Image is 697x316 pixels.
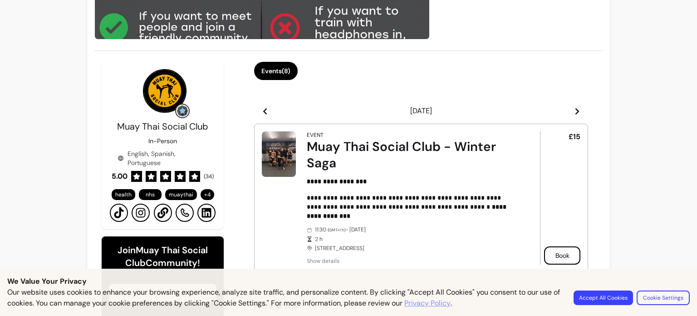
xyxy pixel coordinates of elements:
button: Book [544,246,580,265]
div: Muay Thai Social Club - Winter Saga [307,139,515,171]
span: + 4 [202,191,212,198]
img: Muay Thai Social Club - Winter Saga [262,131,296,177]
button: Events(8) [254,62,298,80]
span: ( GMT+1 h ) [328,227,345,233]
div: English, Spanish, Portuguese [118,149,208,167]
img: Provider image [143,69,187,113]
h6: Join Muay Thai Social Club Community! [109,244,216,269]
header: [DATE] [254,102,588,120]
button: Cookie Settings [637,291,690,305]
span: nhs [146,191,155,198]
img: Grow [177,105,188,116]
div: Event [307,131,324,139]
button: Accept All Cookies [574,291,633,305]
span: health [115,191,132,198]
p: We Value Your Privacy [7,276,690,287]
span: 11:30 - [DATE] [315,226,515,234]
span: Show details [307,257,515,265]
div: [STREET_ADDRESS] [307,226,515,252]
span: £15 [569,131,580,142]
span: ( 34 ) [204,173,214,180]
span: Muay Thai Social Club [117,120,208,132]
p: Our website uses cookies to enhance your browsing experience, analyze site traffic, and personali... [7,287,563,309]
span: 5.00 [112,171,128,182]
span: 2 h [315,236,515,243]
span: muaythai [169,191,193,198]
p: In-Person [148,136,177,145]
a: Privacy Policy [404,298,451,309]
